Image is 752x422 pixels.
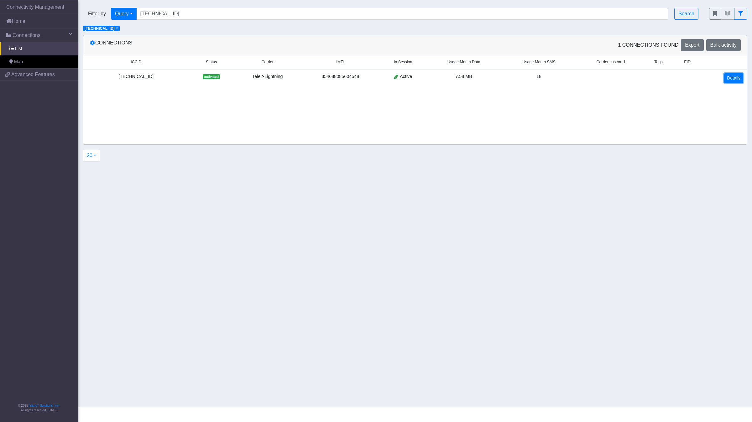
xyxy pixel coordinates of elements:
button: Export [681,39,703,51]
a: Details [724,73,743,83]
span: activated [203,74,220,79]
span: × [116,26,118,31]
span: Active [400,73,412,80]
span: [TECHNICAL_ID] [85,26,115,31]
span: Usage Month Data [447,59,480,65]
span: Carrier custom 1 [596,59,625,65]
button: Bulk activity [706,39,741,51]
div: Tele2-Lightning [238,73,297,80]
div: fitlers menu [709,8,747,20]
input: Search... [136,8,668,20]
div: 18 [505,73,573,80]
span: Map [14,59,23,65]
span: ICCID [131,59,141,65]
span: 7.58 MB [455,74,472,79]
span: Filter by [83,10,111,18]
button: Close [116,27,118,30]
span: Bulk activity [710,42,737,48]
div: [TECHNICAL_ID] [87,73,185,80]
button: 20 [83,150,100,162]
span: Connections [13,32,40,39]
span: EID [684,59,691,65]
a: Telit IoT Solutions, Inc. [28,404,60,407]
span: List [15,45,22,52]
span: 1 Connections found [618,41,678,49]
button: Search [674,8,698,20]
span: Tags [654,59,663,65]
span: Carrier [262,59,274,65]
span: Usage Month SMS [522,59,556,65]
div: 354688085604548 [305,73,376,80]
span: Export [685,42,699,48]
span: Status [206,59,217,65]
div: Connections [85,39,415,51]
span: In Session [394,59,412,65]
span: IMEI [336,59,344,65]
span: Advanced Features [11,71,55,78]
button: Query [111,8,137,20]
